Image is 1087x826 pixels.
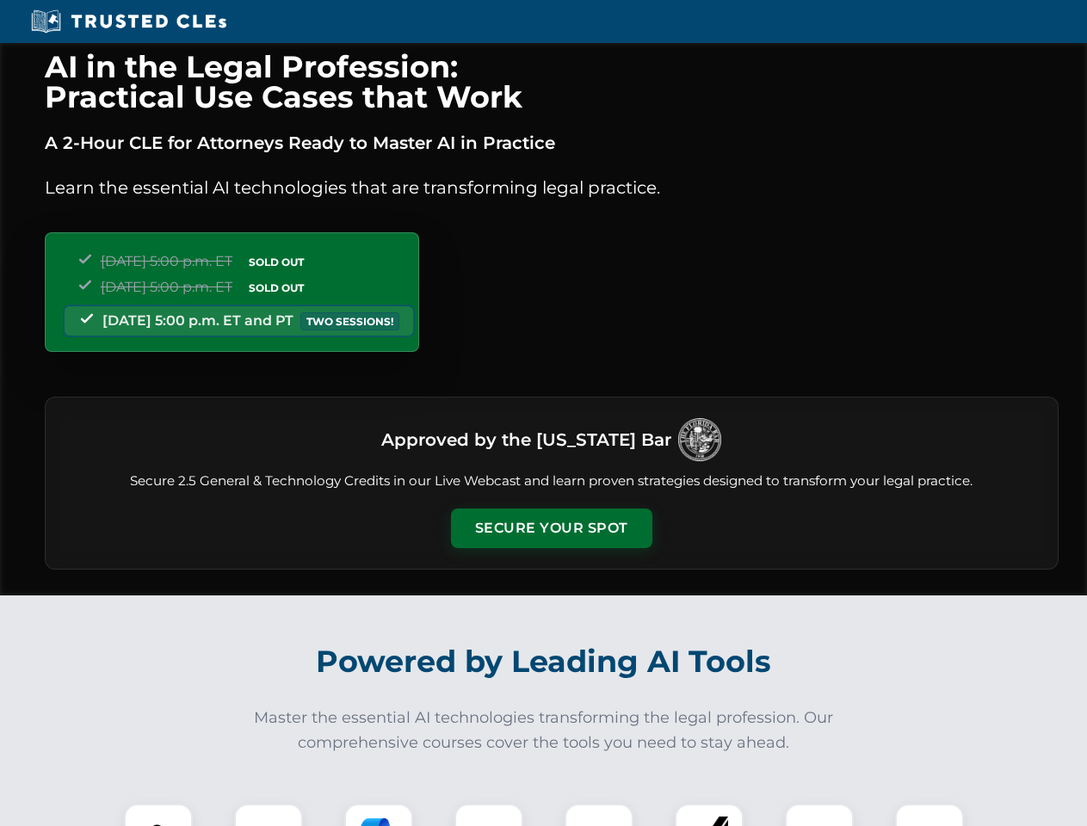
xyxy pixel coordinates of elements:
span: [DATE] 5:00 p.m. ET [101,253,232,269]
h2: Powered by Leading AI Tools [67,632,1021,692]
span: SOLD OUT [243,253,310,271]
p: Learn the essential AI technologies that are transforming legal practice. [45,174,1059,201]
p: A 2-Hour CLE for Attorneys Ready to Master AI in Practice [45,129,1059,157]
span: [DATE] 5:00 p.m. ET [101,279,232,295]
p: Secure 2.5 General & Technology Credits in our Live Webcast and learn proven strategies designed ... [66,472,1037,491]
img: Logo [678,418,721,461]
h1: AI in the Legal Profession: Practical Use Cases that Work [45,52,1059,112]
button: Secure Your Spot [451,509,652,548]
span: SOLD OUT [243,279,310,297]
h3: Approved by the [US_STATE] Bar [381,424,671,455]
img: Trusted CLEs [26,9,232,34]
p: Master the essential AI technologies transforming the legal profession. Our comprehensive courses... [243,706,845,755]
